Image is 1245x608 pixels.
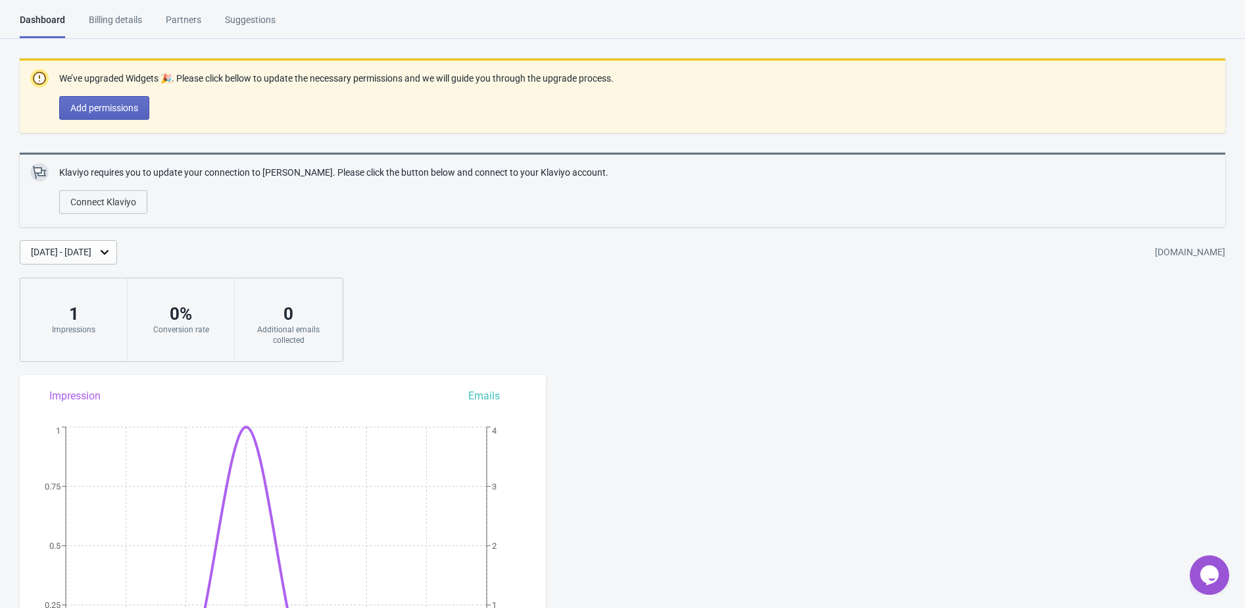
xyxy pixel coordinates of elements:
tspan: 4 [492,426,497,436]
div: Dashboard [20,13,65,38]
div: Suggestions [225,13,276,36]
div: 0 [248,303,329,324]
p: Klaviyo requires you to update your connection to [PERSON_NAME]. Please click the button below an... [59,166,608,180]
div: 0 % [141,303,221,324]
p: We’ve upgraded Widgets 🎉. Please click bellow to update the necessary permissions and we will gui... [59,72,614,86]
tspan: 0.5 [49,541,61,551]
button: Add permissions [59,96,149,120]
tspan: 3 [492,482,497,492]
div: Billing details [89,13,142,36]
div: Additional emails collected [248,324,329,345]
div: [DATE] - [DATE] [31,245,91,259]
div: 1 [34,303,114,324]
tspan: 2 [492,541,497,551]
span: Add permissions [70,103,138,113]
div: Conversion rate [141,324,221,335]
div: Partners [166,13,201,36]
tspan: 0.75 [45,482,61,492]
div: [DOMAIN_NAME] [1155,241,1225,265]
span: Connect Klaviyo [70,197,136,207]
button: Connect Klaviyo [59,190,147,214]
div: Impressions [34,324,114,335]
iframe: chat widget [1190,555,1232,595]
tspan: 1 [56,426,61,436]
